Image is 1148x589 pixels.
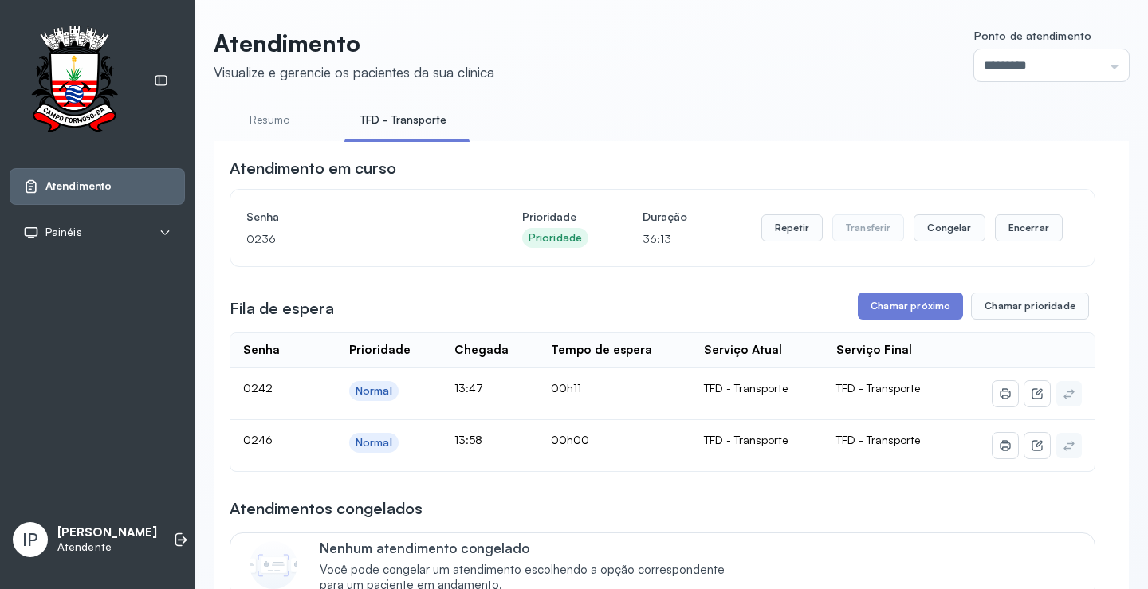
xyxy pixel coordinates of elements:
span: 13:58 [454,433,482,446]
h3: Fila de espera [230,297,334,320]
div: Chegada [454,343,509,358]
img: Logotipo do estabelecimento [17,26,132,136]
h3: Atendimentos congelados [230,497,423,520]
div: Normal [356,384,392,398]
a: TFD - Transporte [344,107,463,133]
div: Senha [243,343,280,358]
span: TFD - Transporte [836,433,920,446]
div: Visualize e gerencie os pacientes da sua clínica [214,64,494,80]
span: 0246 [243,433,273,446]
span: 13:47 [454,381,483,395]
h4: Senha [246,206,468,228]
h4: Duração [643,206,687,228]
div: Prioridade [529,231,582,245]
button: Chamar próximo [858,293,963,320]
span: 00h00 [551,433,589,446]
div: TFD - Transporte [704,433,811,447]
p: Atendimento [214,29,494,57]
button: Chamar prioridade [971,293,1089,320]
a: Resumo [214,107,325,133]
div: TFD - Transporte [704,381,811,395]
span: 00h11 [551,381,581,395]
div: Prioridade [349,343,411,358]
h4: Prioridade [522,206,588,228]
p: 0236 [246,228,468,250]
p: 36:13 [643,228,687,250]
a: Atendimento [23,179,171,194]
button: Transferir [832,214,905,241]
p: Atendente [57,540,157,554]
p: Nenhum atendimento congelado [320,540,741,556]
span: Ponto de atendimento [974,29,1091,42]
h3: Atendimento em curso [230,157,396,179]
button: Encerrar [995,214,1063,241]
img: Imagem de CalloutCard [250,541,297,589]
button: Repetir [761,214,823,241]
span: Atendimento [45,179,112,193]
span: Painéis [45,226,82,239]
div: Tempo de espera [551,343,652,358]
div: Serviço Final [836,343,912,358]
span: 0242 [243,381,273,395]
p: [PERSON_NAME] [57,525,157,540]
span: TFD - Transporte [836,381,920,395]
div: Normal [356,436,392,450]
div: Serviço Atual [704,343,782,358]
button: Congelar [914,214,985,241]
